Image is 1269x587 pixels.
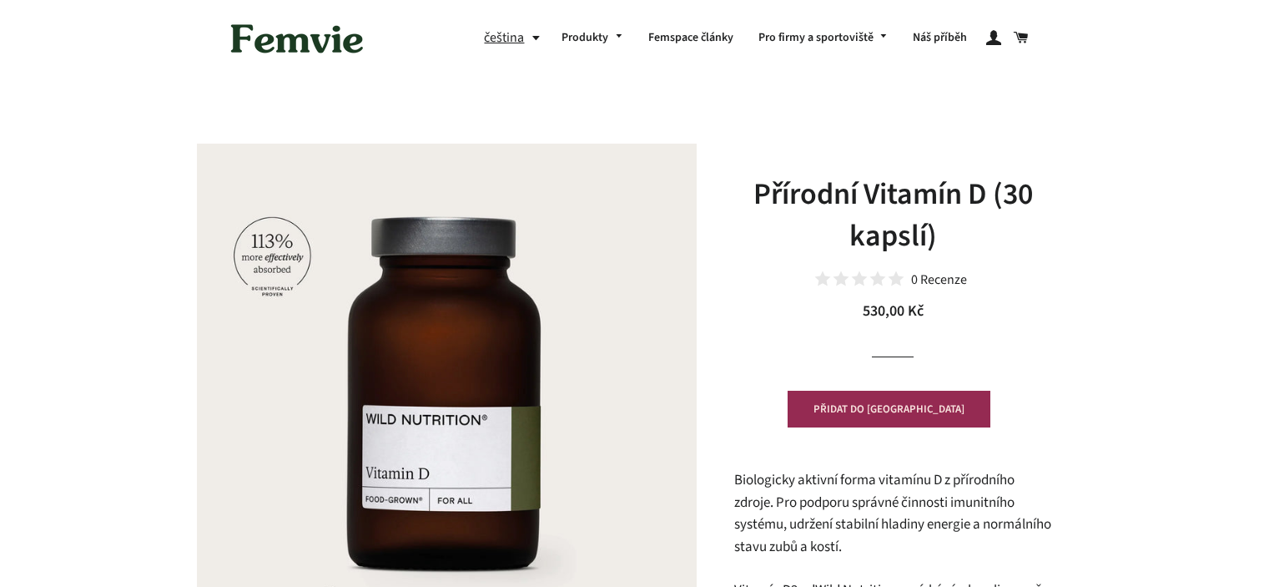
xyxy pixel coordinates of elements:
[813,402,964,417] span: PŘIDAT DO [GEOGRAPHIC_DATA]
[746,17,901,60] a: Pro firmy a sportoviště
[900,17,979,60] a: Náš příběh
[863,301,924,321] span: 530,00 Kč
[734,470,1051,557] span: Biologicky aktivní forma vitamínu D z přírodního zdroje. Pro podporu správné činnosti imunitního ...
[636,17,746,60] a: Femspace články
[911,274,967,286] div: 0 Recenze
[222,13,372,64] img: Femvie
[788,391,990,428] button: PŘIDAT DO [GEOGRAPHIC_DATA]
[734,174,1051,258] h1: Přírodní Vitamín D (30 kapslí)
[484,27,549,49] button: čeština
[549,17,636,60] a: Produkty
